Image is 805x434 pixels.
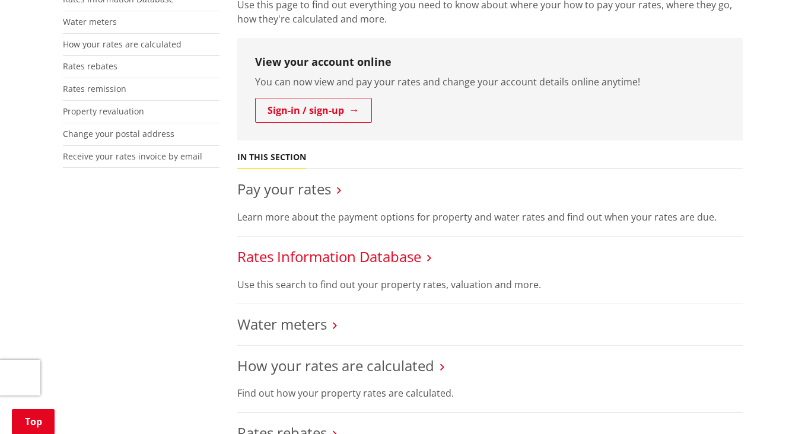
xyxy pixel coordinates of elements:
[63,106,144,117] a: Property revaluation
[237,210,743,224] p: Learn more about the payment options for property and water rates and find out when your rates ar...
[63,83,126,94] a: Rates remission
[750,384,793,427] iframe: Messenger Launcher
[237,152,306,162] h5: In this section
[255,75,725,89] p: You can now view and pay your rates and change your account details online anytime!
[237,277,743,292] p: Use this search to find out your property rates, valuation and more.
[63,128,174,139] a: Change your postal address
[237,356,434,375] a: How your rates are calculated
[237,247,421,266] a: Rates Information Database
[237,179,331,199] a: Pay your rates
[255,56,725,69] h3: View your account online
[63,151,202,162] a: Receive your rates invoice by email
[237,386,743,400] p: Find out how your property rates are calculated.
[255,98,372,123] a: Sign-in / sign-up
[237,314,327,334] a: Water meters
[12,409,55,434] a: Top
[63,60,117,72] a: Rates rebates
[63,16,117,27] a: Water meters
[63,39,182,50] a: How your rates are calculated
